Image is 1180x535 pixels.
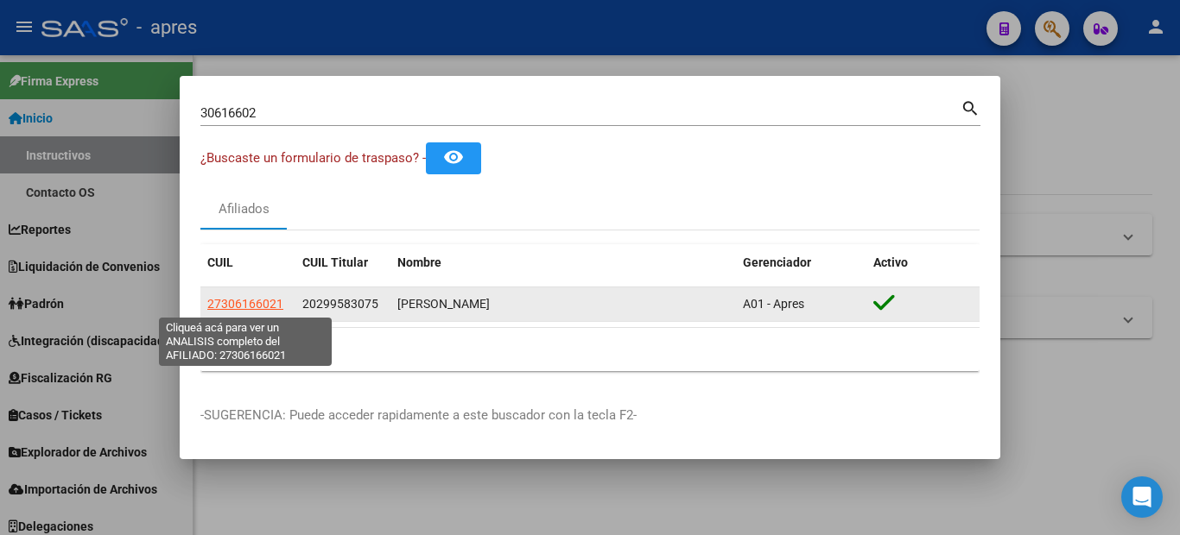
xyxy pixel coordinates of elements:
div: Afiliados [219,199,270,219]
datatable-header-cell: CUIL [200,244,295,281]
span: CUIL Titular [302,255,368,269]
span: 20299583075 [302,297,378,311]
datatable-header-cell: CUIL Titular [295,244,390,281]
span: Activo [873,255,908,269]
datatable-header-cell: Activo [866,244,980,281]
div: 1 total [200,328,980,371]
span: 27306166021 [207,297,283,311]
datatable-header-cell: Gerenciador [736,244,866,281]
p: -SUGERENCIA: Puede acceder rapidamente a este buscador con la tecla F2- [200,406,980,425]
span: Nombre [397,255,441,269]
datatable-header-cell: Nombre [390,244,736,281]
span: CUIL [207,255,233,269]
span: A01 - Apres [743,297,804,311]
mat-icon: search [961,97,980,117]
span: Gerenciador [743,255,811,269]
div: Open Intercom Messenger [1121,476,1163,518]
span: ¿Buscaste un formulario de traspaso? - [200,150,426,166]
mat-icon: remove_red_eye [443,147,464,167]
div: [PERSON_NAME] [397,294,729,314]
